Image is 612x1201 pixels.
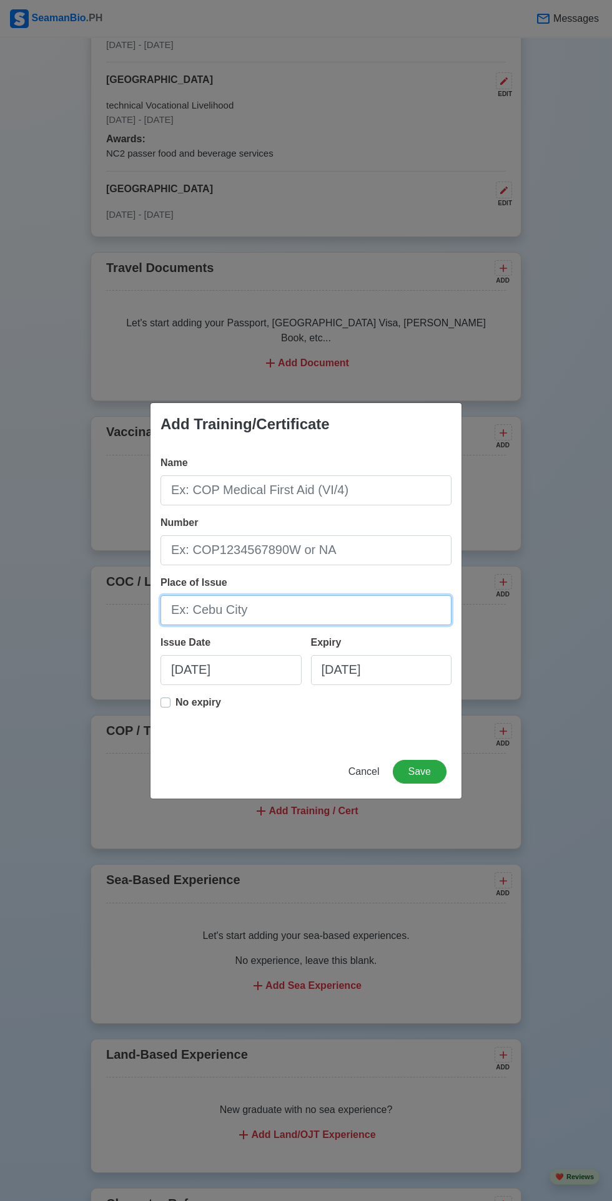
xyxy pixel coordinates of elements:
span: Place of Issue [160,577,227,588]
input: Ex: Cebu City [160,595,452,625]
span: Cancel [348,766,380,777]
span: Name [160,457,188,468]
input: Ex: COP1234567890W or NA [160,535,452,565]
div: Add Training/Certificate [160,413,330,435]
span: Number [160,517,198,528]
button: Cancel [340,760,388,784]
div: Issue Date [160,635,215,650]
p: No expiry [175,695,221,710]
button: Save [393,760,447,784]
input: Ex: COP Medical First Aid (VI/4) [160,475,452,505]
div: Expiry [311,635,347,650]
